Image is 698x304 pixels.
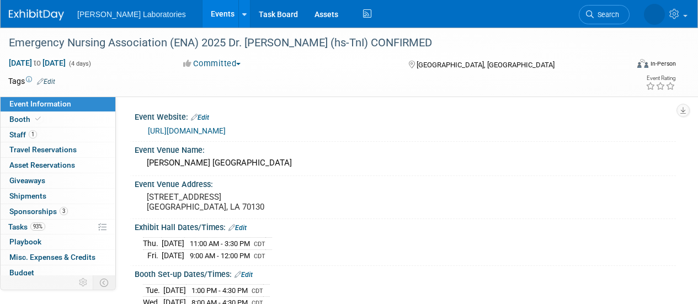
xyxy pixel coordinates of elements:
span: [PERSON_NAME] Laboratories [77,10,186,19]
div: Booth Set-up Dates/Times: [135,266,676,280]
a: Sponsorships3 [1,204,115,219]
div: Event Venue Name: [135,142,676,156]
td: Tags [8,76,55,87]
span: CDT [254,253,265,260]
a: Edit [191,114,209,121]
a: Edit [235,271,253,279]
span: Tasks [8,222,45,231]
td: Toggle Event Tabs [93,275,116,290]
a: Travel Reservations [1,142,115,157]
a: Playbook [1,234,115,249]
a: [URL][DOMAIN_NAME] [148,126,226,135]
i: Booth reservation complete [35,116,41,122]
td: Fri. [143,250,162,262]
a: Edit [228,224,247,232]
span: Giveaways [9,176,45,185]
img: Format-Inperson.png [637,59,648,68]
span: Asset Reservations [9,161,75,169]
span: Event Information [9,99,71,108]
td: [DATE] [163,285,186,297]
span: Search [594,10,619,19]
div: Emergency Nursing Association (ENA) 2025 Dr. [PERSON_NAME] (hs-TnI) CONFIRMED [5,33,619,53]
a: Giveaways [1,173,115,188]
span: Shipments [9,191,46,200]
span: 1:00 PM - 4:30 PM [191,286,248,295]
div: Event Website: [135,109,676,123]
span: Budget [9,268,34,277]
span: 9:00 AM - 12:00 PM [190,252,250,260]
a: Edit [37,78,55,86]
img: ExhibitDay [9,9,64,20]
td: [DATE] [162,238,184,250]
div: Event Format [578,57,676,74]
a: Tasks93% [1,220,115,234]
span: 3 [60,207,68,215]
a: Event Information [1,97,115,111]
td: Tue. [143,285,163,297]
div: Event Rating [646,76,675,81]
span: (4 days) [68,60,91,67]
span: 93% [30,222,45,231]
span: Misc. Expenses & Credits [9,253,95,262]
td: [DATE] [162,250,184,262]
span: CDT [254,241,265,248]
a: Misc. Expenses & Credits [1,250,115,265]
div: Exhibit Hall Dates/Times: [135,219,676,233]
span: 1 [29,130,37,138]
button: Committed [179,58,245,70]
span: Booth [9,115,43,124]
span: CDT [252,287,263,295]
img: Tisha Davis [644,4,665,25]
span: Staff [9,130,37,139]
div: Event Venue Address: [135,176,676,190]
span: Playbook [9,237,41,246]
span: Sponsorships [9,207,68,216]
div: In-Person [650,60,676,68]
td: Thu. [143,238,162,250]
div: [PERSON_NAME] [GEOGRAPHIC_DATA] [143,154,668,172]
a: Asset Reservations [1,158,115,173]
span: [GEOGRAPHIC_DATA], [GEOGRAPHIC_DATA] [417,61,555,69]
span: to [32,58,42,67]
span: 11:00 AM - 3:30 PM [190,239,250,248]
a: Shipments [1,189,115,204]
a: Staff1 [1,127,115,142]
pre: [STREET_ADDRESS] [GEOGRAPHIC_DATA], LA 70130 [147,192,348,212]
span: [DATE] [DATE] [8,58,66,68]
a: Budget [1,265,115,280]
a: Search [579,5,630,24]
a: Booth [1,112,115,127]
span: Travel Reservations [9,145,77,154]
td: Personalize Event Tab Strip [74,275,93,290]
